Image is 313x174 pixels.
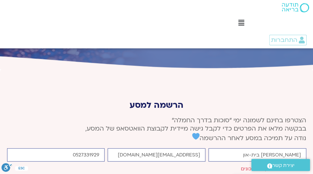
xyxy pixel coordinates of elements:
input: מותר להשתמש רק במספרים ותווי טלפון (#, -, *, וכו'). [7,148,105,161]
img: תודעה בריאה [282,3,309,12]
span: נודה על תמיכה במסע לאחר ההרשמה [192,134,306,142]
span: התחברות [271,37,297,43]
span: בבקשה מלאו את הפרטים כדי לקבל גישה מיידית לקבוצת הוואטסאפ של המסע, [85,124,306,132]
a: יצירת קשר [251,159,310,171]
span: יצירת קשר [272,161,294,170]
input: אימייל [108,148,205,161]
label: אני מעוניינ/ת לקבל עדכונים [241,165,301,172]
input: שם פרטי [208,148,306,161]
p: הרשמה למסע [7,100,306,110]
a: התחברות [269,35,307,45]
p: הצטרפו בחינם לשמונה ימי ״סוכות בדרך החמלה״ [7,116,306,142]
img: 💙 [192,132,200,140]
